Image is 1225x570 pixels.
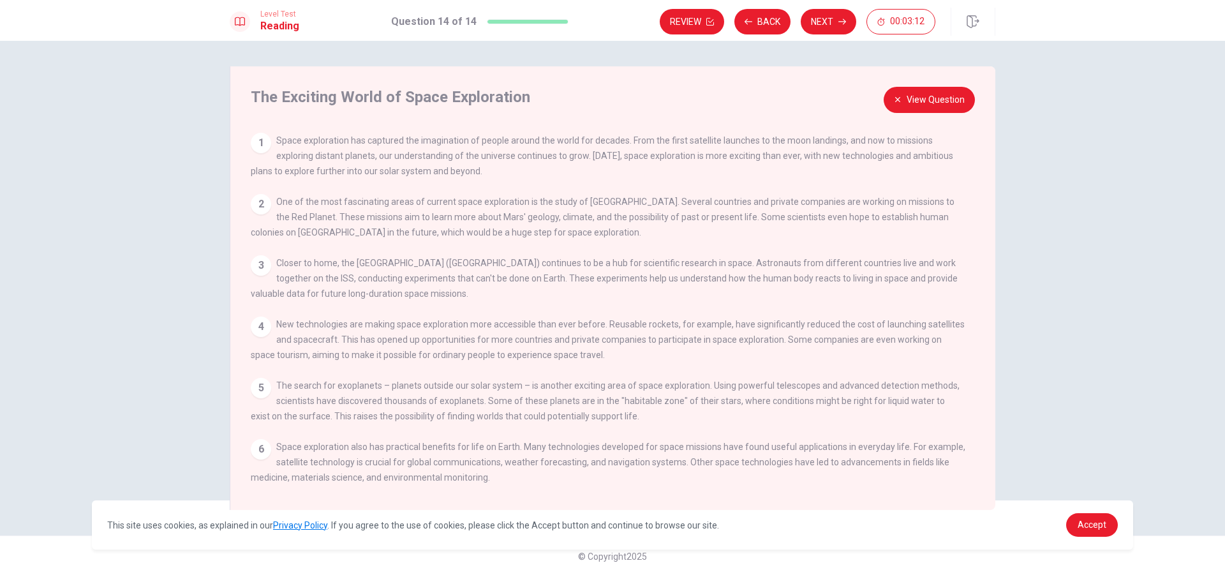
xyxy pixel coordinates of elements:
div: 5 [251,378,271,398]
button: 00:03:12 [866,9,935,34]
div: 3 [251,255,271,276]
span: New technologies are making space exploration more accessible than ever before. Reusable rockets,... [251,319,965,360]
div: 4 [251,317,271,337]
span: This site uses cookies, as explained in our . If you agree to the use of cookies, please click th... [107,520,719,530]
h1: Question 14 of 14 [391,14,477,29]
div: cookieconsent [92,500,1133,550]
span: Space exploration also has practical benefits for life on Earth. Many technologies developed for ... [251,442,965,483]
button: View Question [884,87,975,113]
span: One of the most fascinating areas of current space exploration is the study of [GEOGRAPHIC_DATA].... [251,197,954,237]
button: Back [734,9,791,34]
a: dismiss cookie message [1066,513,1118,537]
div: 1 [251,133,271,153]
span: Closer to home, the [GEOGRAPHIC_DATA] ([GEOGRAPHIC_DATA]) continues to be a hub for scientific re... [251,258,958,299]
div: 2 [251,194,271,214]
span: 00:03:12 [890,17,924,27]
span: Space exploration has captured the imagination of people around the world for decades. From the f... [251,135,953,176]
button: Next [801,9,856,34]
div: 6 [251,439,271,460]
span: Level Test [260,10,299,19]
h4: The Exciting World of Space Exploration [251,87,961,107]
h1: Reading [260,19,299,34]
a: Privacy Policy [273,520,327,530]
button: Review [660,9,724,34]
span: © Copyright 2025 [578,551,647,562]
span: The search for exoplanets – planets outside our solar system – is another exciting area of space ... [251,380,960,421]
span: Accept [1078,520,1106,530]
